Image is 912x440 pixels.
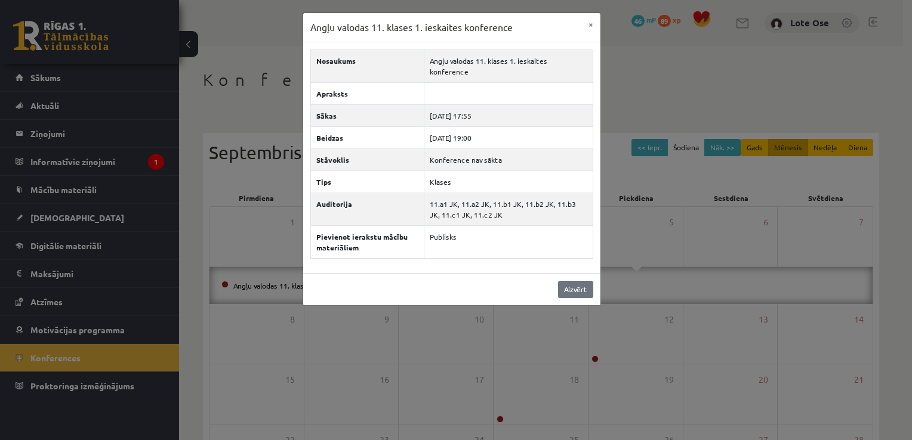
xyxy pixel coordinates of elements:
[424,171,593,193] td: Klases
[424,104,593,126] td: [DATE] 17:55
[581,13,600,36] button: ×
[310,193,424,225] th: Auditorija
[310,225,424,258] th: Pievienot ierakstu mācību materiāliem
[310,82,424,104] th: Apraksts
[310,49,424,82] th: Nosaukums
[558,281,593,298] a: Aizvērt
[424,126,593,148] td: [DATE] 19:00
[424,49,593,82] td: Angļu valodas 11. klases 1. ieskaites konference
[424,193,593,225] td: 11.a1 JK, 11.a2 JK, 11.b1 JK, 11.b2 JK, 11.b3 JK, 11.c1 JK, 11.c2 JK
[310,20,513,35] h3: Angļu valodas 11. klases 1. ieskaites konference
[310,126,424,148] th: Beidzas
[310,104,424,126] th: Sākas
[424,148,593,171] td: Konference nav sākta
[310,148,424,171] th: Stāvoklis
[310,171,424,193] th: Tips
[424,225,593,258] td: Publisks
